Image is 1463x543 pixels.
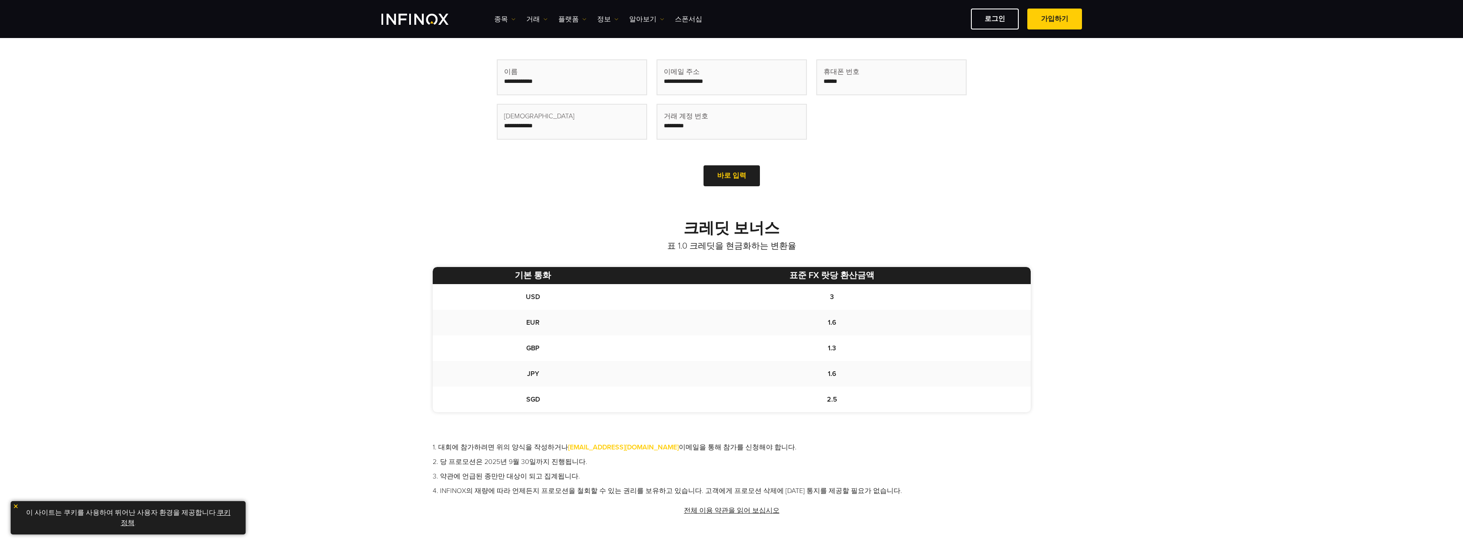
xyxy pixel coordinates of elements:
[433,310,634,335] td: EUR
[633,310,1030,335] td: 1.6
[683,219,780,238] strong: 크레딧 보너스
[633,361,1030,387] td: 1.6
[433,267,634,284] th: 기본 통화
[433,387,634,412] td: SGD
[433,486,1031,496] li: 4. INFINOX의 재량에 따라 언제든지 프로모션을 철회할 수 있는 권리를 보유하고 있습니다. 고객에게 프로모션 삭제에 [DATE] 통지를 제공할 필요가 없습니다.
[704,165,760,186] a: 바로 입력
[494,14,516,24] a: 종목
[13,503,19,509] img: yellow close icon
[433,361,634,387] td: JPY
[824,67,859,77] span: 휴대폰 번호
[633,335,1030,361] td: 1.3
[381,14,469,25] a: INFINOX Logo
[1027,9,1082,29] a: 가입하기
[633,284,1030,310] td: 3
[558,14,586,24] a: 플랫폼
[675,14,702,24] a: 스폰서십
[433,335,634,361] td: GBP
[568,443,679,452] a: [EMAIL_ADDRESS][DOMAIN_NAME]
[433,240,1031,252] p: 표 1.0 크레딧을 현금화하는 변환율
[433,284,634,310] td: USD
[433,471,1031,481] li: 3. 약관에 언급된 종만만 대상이 되고 집계됩니다.
[433,442,1031,452] li: 1. 대회에 참가하려면 위의 양식을 작성하거나 이메일을 통해 참가를 신청해야 합니다.
[664,111,708,121] span: 거래 계정 번호
[633,267,1030,284] th: 표준 FX 랏당 환산금액
[664,67,700,77] span: 이메일 주소
[504,67,518,77] span: 이름
[971,9,1019,29] a: 로그인
[526,14,548,24] a: 거래
[629,14,664,24] a: 알아보기
[597,14,619,24] a: 정보
[15,505,241,530] p: 이 사이트는 쿠키를 사용하여 뛰어난 사용자 환경을 제공합니다. .
[433,457,1031,467] li: 2. 당 프로모션은 2025년 9월 30일까지 진행됩니다.
[683,500,780,521] a: 전체 이용 약관을 읽어 보십시오
[633,387,1030,412] td: 2.5
[504,111,575,121] span: [DEMOGRAPHIC_DATA]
